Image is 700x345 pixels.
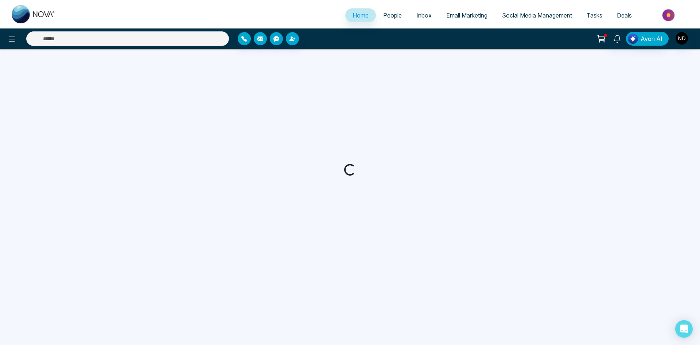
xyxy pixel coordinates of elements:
div: Open Intercom Messenger [675,320,693,338]
span: Social Media Management [502,12,572,19]
a: Home [345,8,376,22]
img: Market-place.gif [643,7,696,23]
button: Avon AI [626,32,669,46]
a: People [376,8,409,22]
a: Social Media Management [495,8,579,22]
a: Inbox [409,8,439,22]
span: Tasks [587,12,602,19]
a: Email Marketing [439,8,495,22]
img: Lead Flow [628,34,638,44]
span: People [383,12,402,19]
span: Home [353,12,369,19]
span: Email Marketing [446,12,487,19]
span: Inbox [416,12,432,19]
a: Deals [610,8,639,22]
span: Deals [617,12,632,19]
span: Avon AI [641,34,662,43]
img: Nova CRM Logo [12,5,55,23]
a: Tasks [579,8,610,22]
img: User Avatar [676,32,688,45]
